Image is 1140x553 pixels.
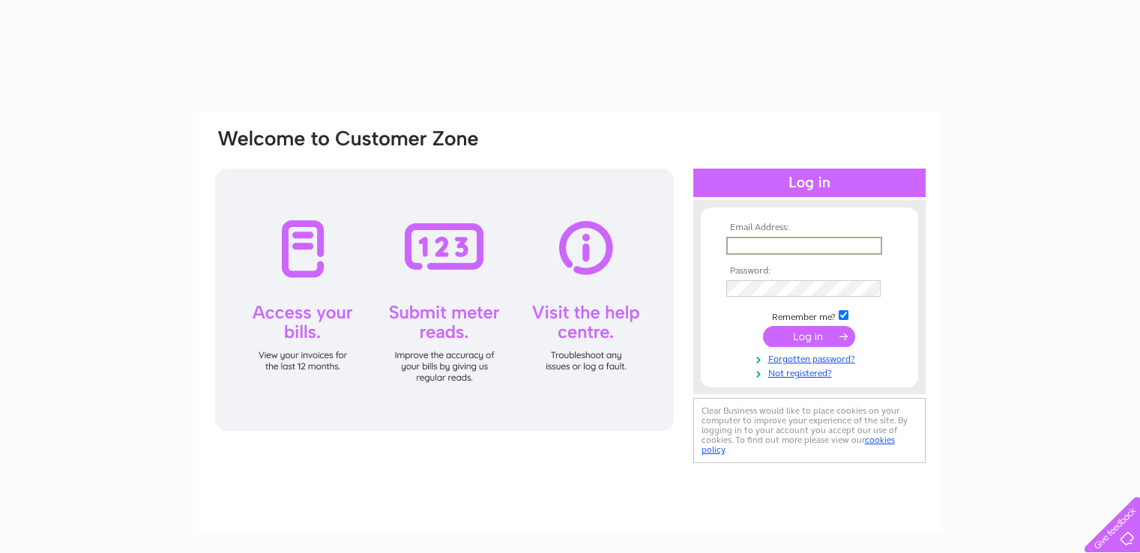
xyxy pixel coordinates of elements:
input: Submit [763,326,855,347]
th: Email Address: [723,223,896,233]
th: Password: [723,266,896,276]
td: Remember me? [723,308,896,323]
a: Forgotten password? [726,351,896,365]
div: Clear Business would like to place cookies on your computer to improve your experience of the sit... [693,398,926,463]
a: Not registered? [726,365,896,379]
a: cookies policy [702,435,895,455]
